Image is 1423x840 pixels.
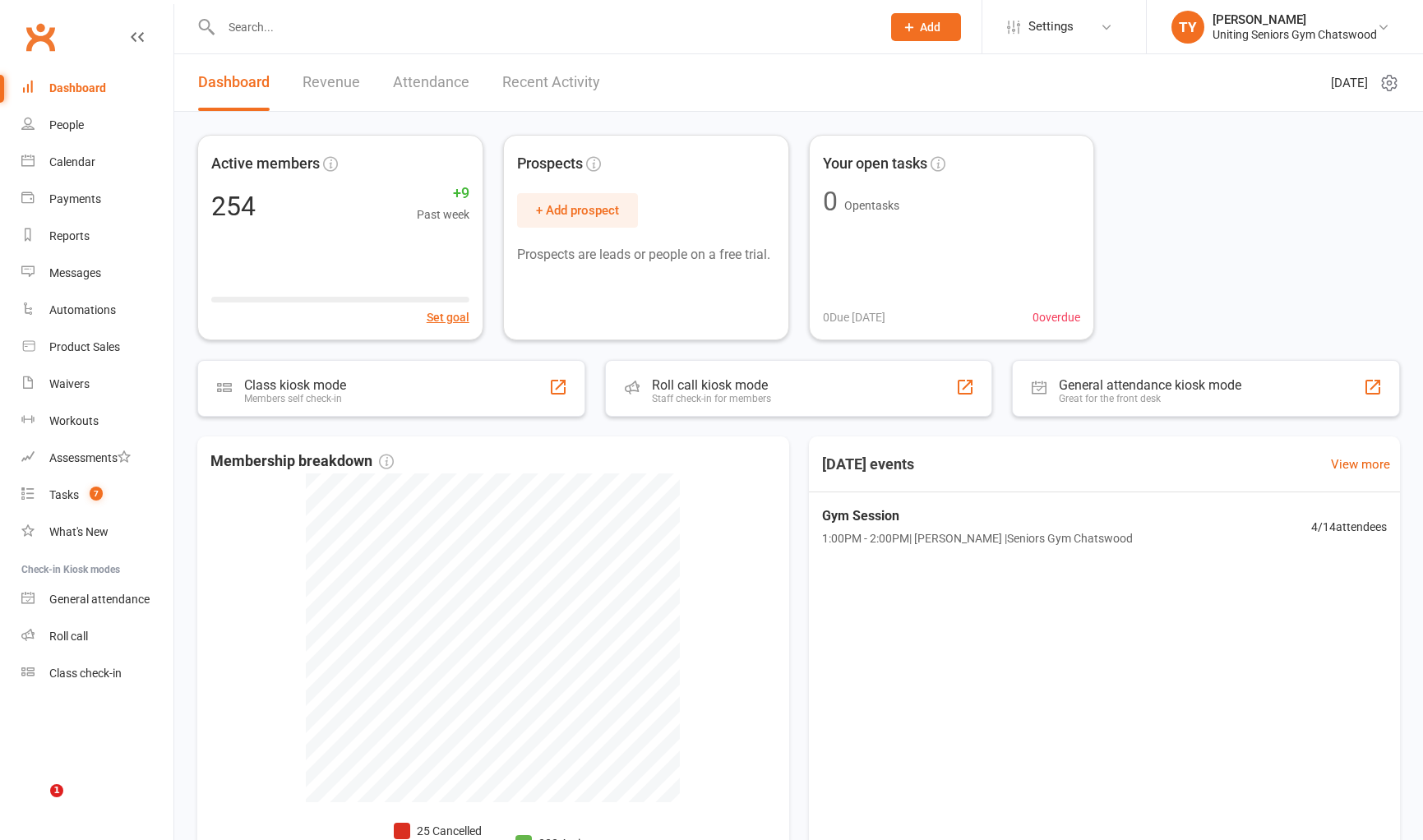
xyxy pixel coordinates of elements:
[21,440,173,477] a: Assessments
[210,450,394,473] span: Membership breakdown
[90,487,103,501] span: 7
[427,308,469,326] button: Set goal
[211,193,256,219] div: 254
[198,54,270,111] a: Dashboard
[822,529,1133,547] span: 1:00PM - 2:00PM | [PERSON_NAME] | Seniors Gym Chatswood
[49,488,79,501] div: Tasks
[21,255,173,292] a: Messages
[49,525,109,538] div: What's New
[20,16,61,58] a: Clubworx
[891,13,961,41] button: Add
[21,144,173,181] a: Calendar
[1059,377,1241,393] div: General attendance kiosk mode
[652,377,771,393] div: Roll call kiosk mode
[21,477,173,514] a: Tasks 7
[49,377,90,390] div: Waivers
[394,822,489,840] li: 25 Cancelled
[49,630,88,643] div: Roll call
[216,16,870,39] input: Search...
[49,155,95,168] div: Calendar
[21,70,173,107] a: Dashboard
[823,188,838,215] div: 0
[517,193,638,228] button: + Add prospect
[244,377,346,393] div: Class kiosk mode
[1171,11,1204,44] div: TY
[21,329,173,366] a: Product Sales
[809,450,927,479] h3: [DATE] events
[49,229,90,242] div: Reports
[1028,8,1074,45] span: Settings
[49,451,131,464] div: Assessments
[21,655,173,692] a: Class kiosk mode
[1059,393,1241,404] div: Great for the front desk
[21,581,173,618] a: General attendance kiosk mode
[21,292,173,329] a: Automations
[920,21,940,34] span: Add
[21,366,173,403] a: Waivers
[21,107,173,144] a: People
[49,667,122,680] div: Class check-in
[823,308,885,326] span: 0 Due [DATE]
[21,218,173,255] a: Reports
[822,505,1133,527] span: Gym Session
[21,618,173,655] a: Roll call
[21,403,173,440] a: Workouts
[49,303,116,316] div: Automations
[517,244,775,265] p: Prospects are leads or people on a free trial.
[502,54,600,111] a: Recent Activity
[652,393,771,404] div: Staff check-in for members
[50,784,63,797] span: 1
[1311,518,1387,536] span: 4 / 14 attendees
[1033,308,1080,326] span: 0 overdue
[49,266,101,279] div: Messages
[244,393,346,404] div: Members self check-in
[49,414,99,427] div: Workouts
[1331,455,1390,474] a: View more
[417,182,469,205] span: +9
[1331,73,1368,93] span: [DATE]
[49,340,120,353] div: Product Sales
[49,81,106,95] div: Dashboard
[49,192,101,205] div: Payments
[1213,27,1377,42] div: Uniting Seniors Gym Chatswood
[517,152,583,176] span: Prospects
[393,54,469,111] a: Attendance
[1213,12,1377,27] div: [PERSON_NAME]
[823,152,927,176] span: Your open tasks
[16,784,56,824] iframe: Intercom live chat
[417,205,469,224] span: Past week
[49,118,84,132] div: People
[21,514,173,551] a: What's New
[21,181,173,218] a: Payments
[211,152,320,176] span: Active members
[303,54,360,111] a: Revenue
[844,199,899,212] span: Open tasks
[49,593,150,606] div: General attendance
